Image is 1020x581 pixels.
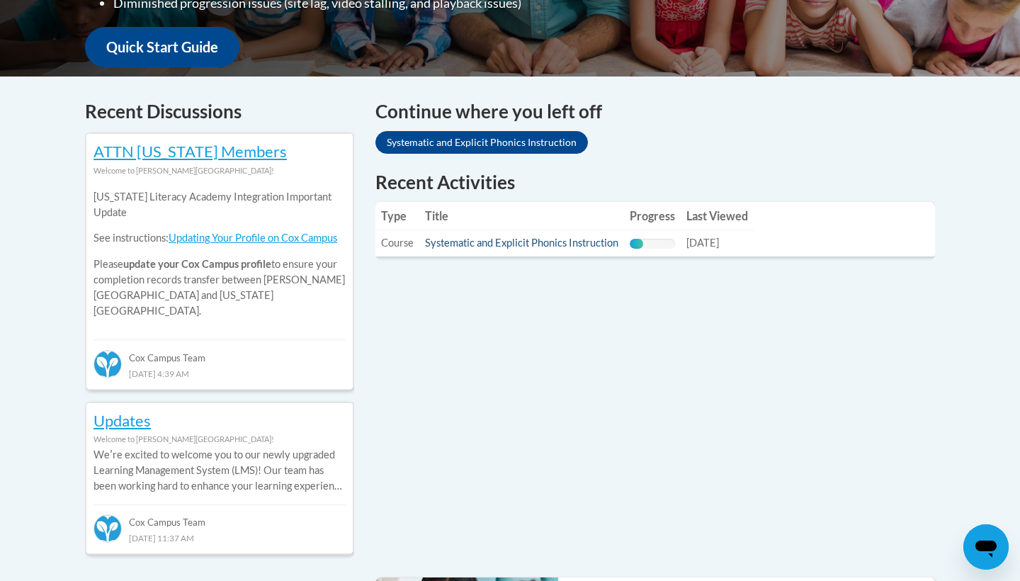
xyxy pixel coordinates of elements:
[93,179,346,329] div: Please to ensure your completion records transfer between [PERSON_NAME][GEOGRAPHIC_DATA] and [US_...
[93,431,346,447] div: Welcome to [PERSON_NAME][GEOGRAPHIC_DATA]!
[169,232,337,244] a: Updating Your Profile on Cox Campus
[624,202,681,230] th: Progress
[93,530,346,546] div: [DATE] 11:37 AM
[375,98,935,125] h4: Continue where you left off
[681,202,754,230] th: Last Viewed
[419,202,624,230] th: Title
[93,504,346,530] div: Cox Campus Team
[93,447,346,494] p: Weʹre excited to welcome you to our newly upgraded Learning Management System (LMS)! Our team has...
[630,239,643,249] div: Progress, %
[686,237,719,249] span: [DATE]
[123,258,271,270] b: update your Cox Campus profile
[93,339,346,365] div: Cox Campus Team
[93,514,122,543] img: Cox Campus Team
[93,189,346,220] p: [US_STATE] Literacy Academy Integration Important Update
[375,169,935,195] h1: Recent Activities
[93,411,151,430] a: Updates
[93,163,346,179] div: Welcome to [PERSON_NAME][GEOGRAPHIC_DATA]!
[375,131,588,154] a: Systematic and Explicit Phonics Instruction
[93,230,346,246] p: See instructions:
[381,237,414,249] span: Course
[93,350,122,378] img: Cox Campus Team
[425,237,618,249] a: Systematic and Explicit Phonics Instruction
[85,98,354,125] h4: Recent Discussions
[375,202,419,230] th: Type
[85,27,239,67] a: Quick Start Guide
[963,524,1009,570] iframe: Button to launch messaging window
[93,142,287,161] a: ATTN [US_STATE] Members
[93,366,346,381] div: [DATE] 4:39 AM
